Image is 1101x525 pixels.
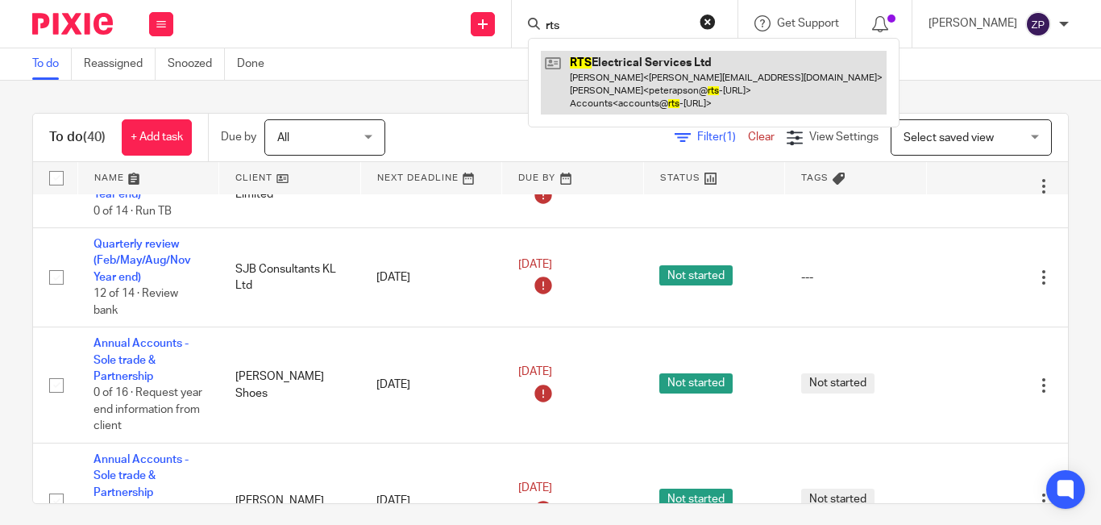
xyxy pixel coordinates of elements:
[904,132,994,144] span: Select saved view
[518,366,552,377] span: [DATE]
[1025,11,1051,37] img: svg%3E
[518,482,552,494] span: [DATE]
[723,131,736,143] span: (1)
[659,265,733,285] span: Not started
[748,131,775,143] a: Clear
[93,338,189,382] a: Annual Accounts - Sole trade & Partnership
[277,132,289,144] span: All
[83,131,106,144] span: (40)
[700,14,716,30] button: Clear
[93,288,178,316] span: 12 of 14 · Review bank
[219,228,361,327] td: SJB Consultants KL Ltd
[93,206,172,217] span: 0 of 14 · Run TB
[32,13,113,35] img: Pixie
[777,18,839,29] span: Get Support
[544,19,689,34] input: Search
[809,131,879,143] span: View Settings
[929,15,1017,31] p: [PERSON_NAME]
[518,259,552,270] span: [DATE]
[659,489,733,509] span: Not started
[49,129,106,146] h1: To do
[93,239,191,283] a: Quarterly review (Feb/May/Aug/Nov Year end)
[801,173,829,182] span: Tags
[801,269,911,285] div: ---
[93,454,189,498] a: Annual Accounts - Sole trade & Partnership
[360,228,502,327] td: [DATE]
[659,373,733,394] span: Not started
[219,327,361,444] td: [PERSON_NAME] Shoes
[697,131,748,143] span: Filter
[221,129,256,145] p: Due by
[32,48,72,80] a: To do
[237,48,276,80] a: Done
[801,489,875,509] span: Not started
[93,387,202,431] span: 0 of 16 · Request year end information from client
[122,119,192,156] a: + Add task
[168,48,225,80] a: Snoozed
[801,373,875,394] span: Not started
[360,327,502,444] td: [DATE]
[84,48,156,80] a: Reassigned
